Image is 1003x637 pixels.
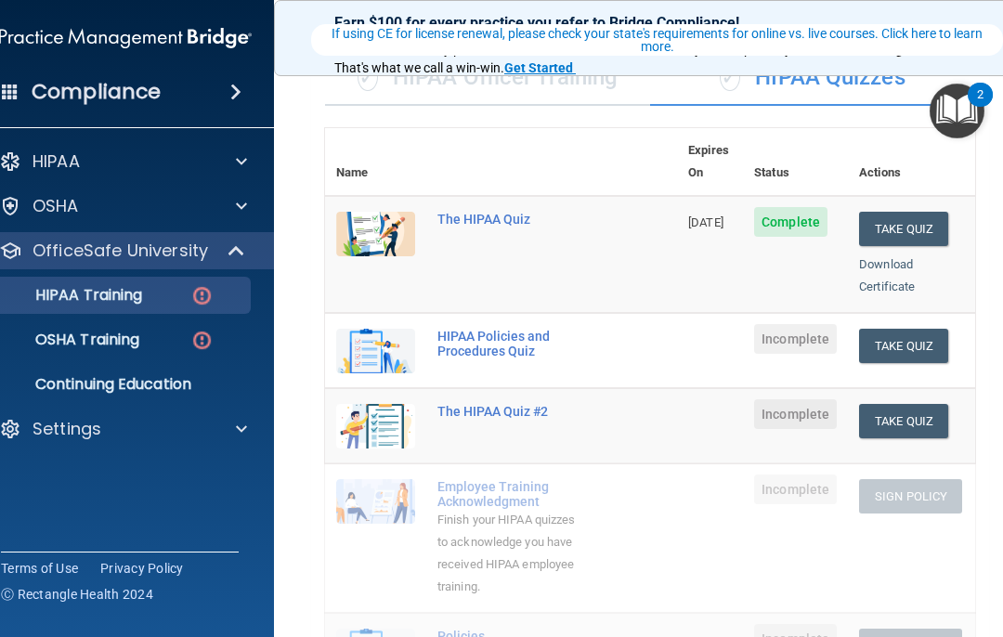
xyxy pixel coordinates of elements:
span: Ⓒ Rectangle Health 2024 [1,585,153,604]
p: Earn $100 for every practice you refer to Bridge Compliance! [334,14,966,32]
a: Get Started [504,60,576,75]
button: Open Resource Center, 2 new notifications [930,84,984,138]
button: Take Quiz [859,329,948,363]
div: HIPAA Policies and Procedures Quiz [437,329,584,358]
span: ! That's what we call a win-win. [334,42,951,75]
h4: Compliance [32,79,161,105]
img: danger-circle.6113f641.png [190,329,214,352]
th: Name [325,128,426,196]
span: Incomplete [754,474,837,504]
span: Complete [754,207,827,237]
a: Terms of Use [1,559,78,578]
div: HIPAA Quizzes [650,50,975,106]
span: ✓ [358,63,378,91]
th: Expires On [677,128,743,196]
button: If using CE for license renewal, please check your state's requirements for online vs. live cours... [311,24,1003,56]
div: Finish your HIPAA quizzes to acknowledge you have received HIPAA employee training. [437,509,584,598]
img: danger-circle.6113f641.png [190,284,214,307]
a: Privacy Policy [100,559,184,578]
div: 2 [977,95,983,119]
p: Settings [33,418,101,440]
a: Download Certificate [859,257,915,293]
strong: Get Started [504,60,573,75]
span: Incomplete [754,399,837,429]
div: The HIPAA Quiz #2 [437,404,584,419]
button: Sign Policy [859,479,962,513]
span: [DATE] [688,215,723,229]
div: The HIPAA Quiz [437,212,584,227]
p: HIPAA [33,150,80,173]
span: Incomplete [754,324,837,354]
p: OSHA [33,195,79,217]
div: HIPAA Officer Training [325,50,650,106]
div: If using CE for license renewal, please check your state's requirements for online vs. live cours... [314,27,1000,53]
th: Status [743,128,848,196]
button: Take Quiz [859,212,948,246]
p: OfficeSafe University [33,240,208,262]
button: Take Quiz [859,404,948,438]
th: Actions [848,128,975,196]
div: Employee Training Acknowledgment [437,479,584,509]
span: ✓ [720,63,740,91]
